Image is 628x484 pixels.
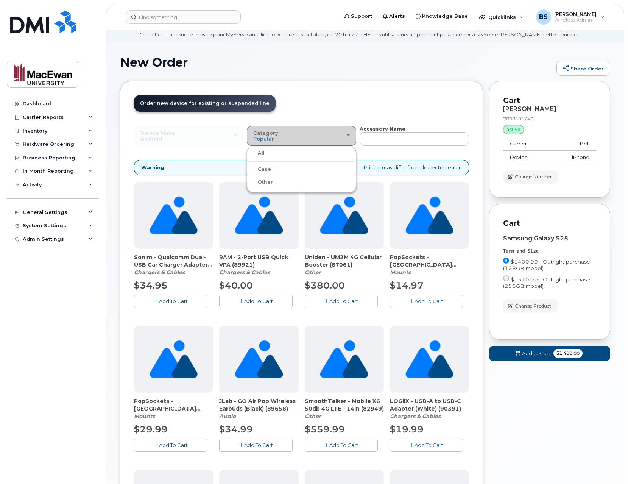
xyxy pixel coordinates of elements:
[503,125,524,134] div: active
[305,413,321,420] em: Other
[159,298,188,304] span: Add To Cart
[377,9,410,24] a: Alerts
[244,442,273,448] span: Add To Cart
[503,218,596,229] p: Cart
[390,424,424,435] span: $19.99
[503,258,509,264] input: $1400.00 - Outright purchase (128GB model)
[134,160,469,175] div: Pricing may differ from dealer to dealer!
[390,280,424,291] span: $14.97
[134,397,213,412] span: PopSockets - [GEOGRAPHIC_DATA] Black (87303)
[219,397,298,420] div: JLab - GO Air Pop Wireless Earbuds (Black) (89658)
[503,106,596,112] div: [PERSON_NAME]
[219,424,253,435] span: $34.99
[150,182,198,249] img: no_image_found-2caef05468ed5679b831cfe6fc140e25e0c280774317ffc20a367ab7fd17291e.png
[503,235,596,242] div: Samsung Galaxy S25
[219,397,298,412] span: JLab - GO Air Pop Wireless Earbuds (Black) (89658)
[141,164,166,171] strong: Warning!
[253,130,278,136] span: Category
[305,397,384,412] span: SmoothTalker - Mobile X6 50db 4G LTE - 14in (82949)
[556,61,610,76] a: Share Order
[249,178,273,187] label: Other
[305,253,384,269] span: Uniden - UM2M 4G Cellular Booster (87061)
[244,298,273,304] span: Add To Cart
[219,253,298,276] div: RAM - 2-Port USB Quick VPA (89921)
[415,298,443,304] span: Add To Cart
[553,349,583,358] span: $1,400.00
[305,397,384,420] div: SmoothTalker - Mobile X6 50db 4G LTE - 14in (82949)
[531,9,610,25] div: Bevan Sauks
[390,295,463,308] button: Add To Cart
[329,442,358,448] span: Add To Cart
[522,350,550,357] span: Add to Cart
[134,439,207,452] button: Add To Cart
[235,326,283,393] img: no_image_found-2caef05468ed5679b831cfe6fc140e25e0c280774317ffc20a367ab7fd17291e.png
[305,295,378,308] button: Add To Cart
[305,269,321,276] em: Other
[320,182,368,249] img: no_image_found-2caef05468ed5679b831cfe6fc140e25e0c280774317ffc20a367ab7fd17291e.png
[474,9,529,25] div: Quicklinks
[503,116,596,122] div: 7808191240
[219,439,292,452] button: Add To Cart
[390,413,441,420] em: Chargers & Cables
[550,137,596,151] td: Bell
[360,126,405,132] strong: Accessory Name
[503,276,590,289] span: $1510.00 - Outright purchase (256GB model)
[247,126,356,146] button: Category Popular
[390,439,463,452] button: Add To Cart
[134,280,168,291] span: $34.95
[503,299,558,312] button: Change Product
[320,326,368,393] img: no_image_found-2caef05468ed5679b831cfe6fc140e25e0c280774317ffc20a367ab7fd17291e.png
[219,413,236,420] em: Audio
[515,173,552,180] span: Change Number
[390,253,469,276] div: PopSockets - Mount PopWallet Black (87298)
[305,280,345,291] span: $380.00
[410,9,473,24] a: Knowledge Base
[120,56,553,69] h1: New Order
[390,397,469,420] div: LOGiiX - USB-A to USB-C Adapter (White) (90391)
[219,269,270,276] em: Chargers & Cables
[159,442,188,448] span: Add To Cart
[329,298,358,304] span: Add To Cart
[305,253,384,276] div: Uniden - UM2M 4G Cellular Booster (87061)
[134,295,207,308] button: Add To Cart
[539,12,548,22] span: BS
[488,14,516,20] span: Quicklinks
[219,280,253,291] span: $40.00
[515,303,551,309] span: Change Product
[503,95,596,106] p: Cart
[150,326,198,393] img: no_image_found-2caef05468ed5679b831cfe6fc140e25e0c280774317ffc20a367ab7fd17291e.png
[134,269,185,276] em: Chargers & Cables
[134,413,155,420] em: Mounts
[390,269,411,276] em: Mounts
[134,424,168,435] span: $29.99
[422,12,468,20] span: Knowledge Base
[389,12,405,20] span: Alerts
[390,397,469,412] span: LOGiiX - USB-A to USB-C Adapter (White) (90391)
[134,397,213,420] div: PopSockets - Mount PopWallet+ Black (87303)
[219,253,298,269] span: RAM - 2-Port USB Quick VPA (89921)
[554,17,597,23] span: Wireless Admin
[405,326,453,393] img: no_image_found-2caef05468ed5679b831cfe6fc140e25e0c280774317ffc20a367ab7fd17291e.png
[134,253,213,276] div: Sonim - Qualcomm Dual-USB Car Charger Adapter (89920)
[305,439,378,452] button: Add To Cart
[550,151,596,164] td: iPhone
[390,253,469,269] span: PopSockets - [GEOGRAPHIC_DATA] Black (87298)
[253,136,274,142] span: Popular
[235,182,283,249] img: no_image_found-2caef05468ed5679b831cfe6fc140e25e0c280774317ffc20a367ab7fd17291e.png
[140,100,270,106] span: Order new device for existing or suspended line
[305,424,345,435] span: $559.99
[219,295,292,308] button: Add To Cart
[339,9,377,24] a: Support
[503,170,558,184] button: Change Number
[503,137,550,151] td: Carrier
[415,442,443,448] span: Add To Cart
[503,259,590,271] span: $1400.00 - Outright purchase (128GB model)
[405,182,453,249] img: no_image_found-2caef05468ed5679b831cfe6fc140e25e0c280774317ffc20a367ab7fd17291e.png
[503,248,596,254] div: Term and Size
[489,346,610,361] button: Add to Cart $1,400.00
[503,275,509,281] input: $1510.00 - Outright purchase (256GB model)
[351,12,372,20] span: Support
[249,148,265,158] label: All
[134,253,213,269] span: Sonim - Qualcomm Dual-USB Car Charger Adapter (89920)
[126,10,241,24] input: Find something...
